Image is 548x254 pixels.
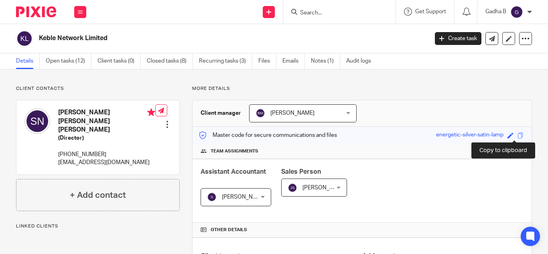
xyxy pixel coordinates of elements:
[207,192,217,202] img: svg%3E
[58,158,155,167] p: [EMAIL_ADDRESS][DOMAIN_NAME]
[211,227,247,233] span: Other details
[415,9,446,14] span: Get Support
[58,134,155,142] h5: (Director)
[201,109,241,117] h3: Client manager
[58,108,155,134] h4: [PERSON_NAME] [PERSON_NAME] [PERSON_NAME]
[16,30,33,47] img: svg%3E
[16,53,40,69] a: Details
[46,53,91,69] a: Open tasks (12)
[199,131,337,139] p: Master code for secure communications and files
[302,185,347,191] span: [PERSON_NAME]
[311,53,340,69] a: Notes (1)
[58,150,155,158] p: [PHONE_NUMBER]
[270,110,315,116] span: [PERSON_NAME]
[435,32,481,45] a: Create task
[16,223,180,230] p: Linked clients
[16,6,56,17] img: Pixie
[510,6,523,18] img: svg%3E
[288,183,297,193] img: svg%3E
[39,34,346,43] h2: Keble Network Limited
[16,85,180,92] p: Client contacts
[282,53,305,69] a: Emails
[258,53,276,69] a: Files
[222,194,271,200] span: [PERSON_NAME] B
[192,85,532,92] p: More details
[24,108,50,134] img: svg%3E
[346,53,377,69] a: Audit logs
[256,108,265,118] img: svg%3E
[299,10,371,17] input: Search
[199,53,252,69] a: Recurring tasks (3)
[485,8,506,16] p: Gadha B
[201,169,266,175] span: Assistant Accountant
[147,108,155,116] i: Primary
[97,53,141,69] a: Client tasks (0)
[436,131,503,140] div: energetic-silver-satin-lamp
[281,169,321,175] span: Sales Person
[147,53,193,69] a: Closed tasks (8)
[211,148,258,154] span: Team assignments
[70,189,126,201] h4: + Add contact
